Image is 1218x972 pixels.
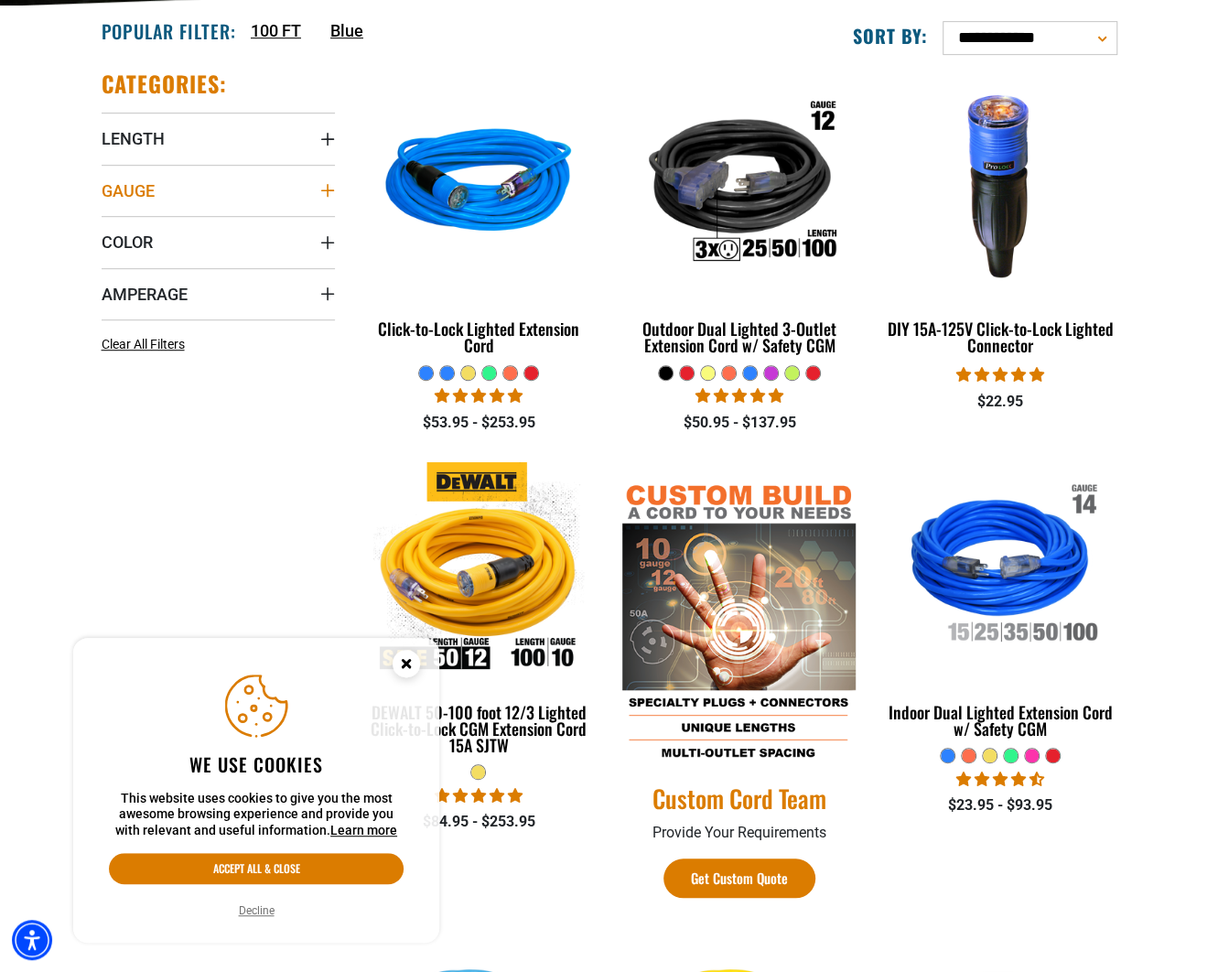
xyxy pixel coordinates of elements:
[363,461,594,672] img: DEWALT 50-100 foot 12/3 Lighted Click-to-Lock CGM Extension Cord 15A SJTW
[663,859,815,898] a: Get Custom Quote
[102,113,335,164] summary: Length
[102,268,335,319] summary: Amperage
[102,165,335,216] summary: Gauge
[102,19,236,43] h2: Popular Filter:
[695,387,783,405] span: 4.80 stars
[956,366,1044,383] span: 4.84 stars
[883,320,1116,353] div: DIY 15A-125V Click-to-Lock Lighted Connector
[622,783,856,815] a: Custom Cord Team
[883,70,1116,364] a: DIY 15A-125V Click-to-Lock Lighted Connector DIY 15A-125V Click-to-Lock Lighted Connector
[885,79,1116,289] img: DIY 15A-125V Click-to-Lock Lighted Connector
[102,335,192,354] a: Clear All Filters
[233,902,280,920] button: Decline
[883,704,1116,737] div: Indoor Dual Lighted Extension Cord w/ Safety CGM
[102,216,335,267] summary: Color
[883,391,1116,413] div: $22.95
[956,771,1044,788] span: 4.40 stars
[362,453,596,764] a: DEWALT 50-100 foot 12/3 Lighted Click-to-Lock CGM Extension Cord 15A SJTW DEWALT 50-100 foot 12/3...
[109,791,404,839] p: This website uses cookies to give you the most awesome browsing experience and provide you with r...
[622,822,856,844] p: Provide Your Requirements
[102,232,153,253] span: Color
[883,794,1116,816] div: $23.95 - $93.95
[12,920,52,960] div: Accessibility Menu
[109,752,404,776] h2: We use cookies
[102,180,155,201] span: Gauge
[330,18,363,43] a: Blue
[363,79,594,289] img: blue
[330,823,397,837] a: This website uses cookies to give you the most awesome browsing experience and provide you with r...
[109,853,404,884] button: Accept all & close
[102,128,165,149] span: Length
[624,79,855,289] img: Outdoor Dual Lighted 3-Outlet Extension Cord w/ Safety CGM
[73,638,439,944] aside: Cookie Consent
[622,412,856,434] div: $50.95 - $137.95
[622,320,856,353] div: Outdoor Dual Lighted 3-Outlet Extension Cord w/ Safety CGM
[435,387,523,405] span: 4.87 stars
[362,704,596,753] div: DEWALT 50-100 foot 12/3 Lighted Click-to-Lock CGM Extension Cord 15A SJTW
[622,70,856,364] a: Outdoor Dual Lighted 3-Outlet Extension Cord w/ Safety CGM Outdoor Dual Lighted 3-Outlet Extensio...
[102,284,188,305] span: Amperage
[362,412,596,434] div: $53.95 - $253.95
[885,461,1116,672] img: Indoor Dual Lighted Extension Cord w/ Safety CGM
[251,18,301,43] a: 100 FT
[435,787,523,805] span: 4.84 stars
[362,320,596,353] div: Click-to-Lock Lighted Extension Cord
[853,24,928,48] label: Sort by:
[883,453,1116,748] a: Indoor Dual Lighted Extension Cord w/ Safety CGM Indoor Dual Lighted Extension Cord w/ Safety CGM
[622,482,856,765] img: Custom Cord Team
[362,70,596,364] a: blue Click-to-Lock Lighted Extension Cord
[362,811,596,833] div: $84.95 - $253.95
[102,70,228,98] h2: Categories:
[102,337,185,351] span: Clear All Filters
